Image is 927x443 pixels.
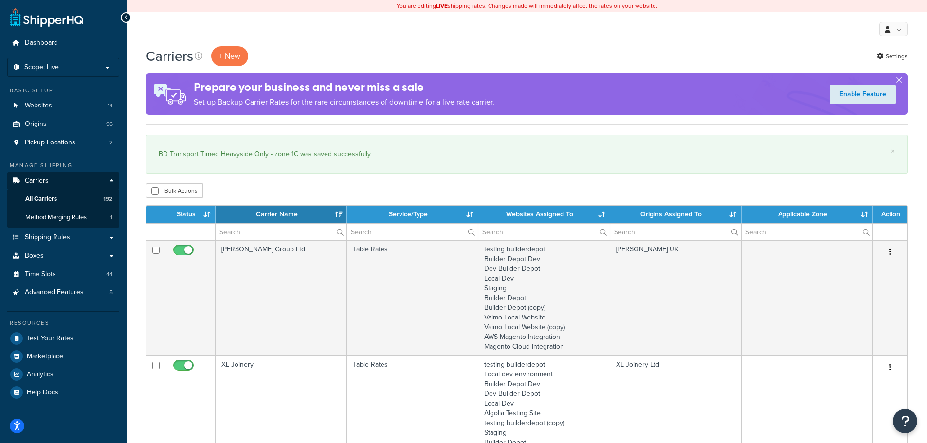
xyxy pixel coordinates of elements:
[891,147,895,155] a: ×
[7,97,119,115] li: Websites
[7,190,119,208] li: All Carriers
[7,34,119,52] a: Dashboard
[108,102,113,110] span: 14
[873,206,907,223] th: Action
[893,409,917,433] button: Open Resource Center
[7,172,119,190] a: Carriers
[7,319,119,327] div: Resources
[109,139,113,147] span: 2
[27,335,73,343] span: Test Your Rates
[146,183,203,198] button: Bulk Actions
[7,134,119,152] a: Pickup Locations 2
[25,39,58,47] span: Dashboard
[7,284,119,301] a: Advanced Features 5
[25,195,57,203] span: All Carriers
[25,139,75,147] span: Pickup Locations
[106,120,113,128] span: 96
[7,172,119,228] li: Carriers
[103,195,112,203] span: 192
[216,240,347,355] td: [PERSON_NAME] Group Ltd
[24,63,59,71] span: Scope: Live
[146,47,193,66] h1: Carriers
[106,270,113,279] span: 44
[110,213,112,222] span: 1
[7,115,119,133] li: Origins
[7,134,119,152] li: Pickup Locations
[7,366,119,383] a: Analytics
[7,284,119,301] li: Advanced Features
[165,206,216,223] th: Status: activate to sort column ascending
[7,266,119,284] li: Time Slots
[830,85,896,104] a: Enable Feature
[216,206,347,223] th: Carrier Name: activate to sort column ascending
[7,209,119,227] li: Method Merging Rules
[7,190,119,208] a: All Carriers 192
[27,389,58,397] span: Help Docs
[436,1,448,10] b: LIVE
[25,120,47,128] span: Origins
[7,209,119,227] a: Method Merging Rules 1
[10,7,83,27] a: ShipperHQ Home
[610,224,741,240] input: Search
[7,330,119,347] a: Test Your Rates
[27,371,54,379] span: Analytics
[25,233,70,242] span: Shipping Rules
[194,79,494,95] h4: Prepare your business and never miss a sale
[347,206,478,223] th: Service/Type: activate to sort column ascending
[211,46,248,66] button: + New
[7,384,119,401] a: Help Docs
[146,73,194,115] img: ad-rules-rateshop-fe6ec290ccb7230408bd80ed9643f0289d75e0ffd9eb532fc0e269fcd187b520.png
[109,288,113,297] span: 5
[478,206,610,223] th: Websites Assigned To: activate to sort column ascending
[25,288,84,297] span: Advanced Features
[610,240,742,355] td: [PERSON_NAME] UK
[7,115,119,133] a: Origins 96
[159,147,895,161] div: BD Transport Timed Heavyside Only - zone 1C was saved successfully
[610,206,742,223] th: Origins Assigned To: activate to sort column ascending
[478,240,610,355] td: testing builderdepot Builder Depot Dev Dev Builder Depot Local Dev Staging Builder Depot Builder ...
[347,240,478,355] td: Table Rates
[25,270,56,279] span: Time Slots
[216,224,346,240] input: Search
[7,87,119,95] div: Basic Setup
[478,224,609,240] input: Search
[742,224,872,240] input: Search
[25,102,52,110] span: Websites
[7,161,119,170] div: Manage Shipping
[347,224,478,240] input: Search
[25,177,49,185] span: Carriers
[194,95,494,109] p: Set up Backup Carrier Rates for the rare circumstances of downtime for a live rate carrier.
[7,266,119,284] a: Time Slots 44
[7,348,119,365] a: Marketplace
[7,247,119,265] a: Boxes
[742,206,873,223] th: Applicable Zone: activate to sort column ascending
[7,229,119,247] a: Shipping Rules
[877,50,908,63] a: Settings
[25,213,87,222] span: Method Merging Rules
[27,353,63,361] span: Marketplace
[25,252,44,260] span: Boxes
[7,97,119,115] a: Websites 14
